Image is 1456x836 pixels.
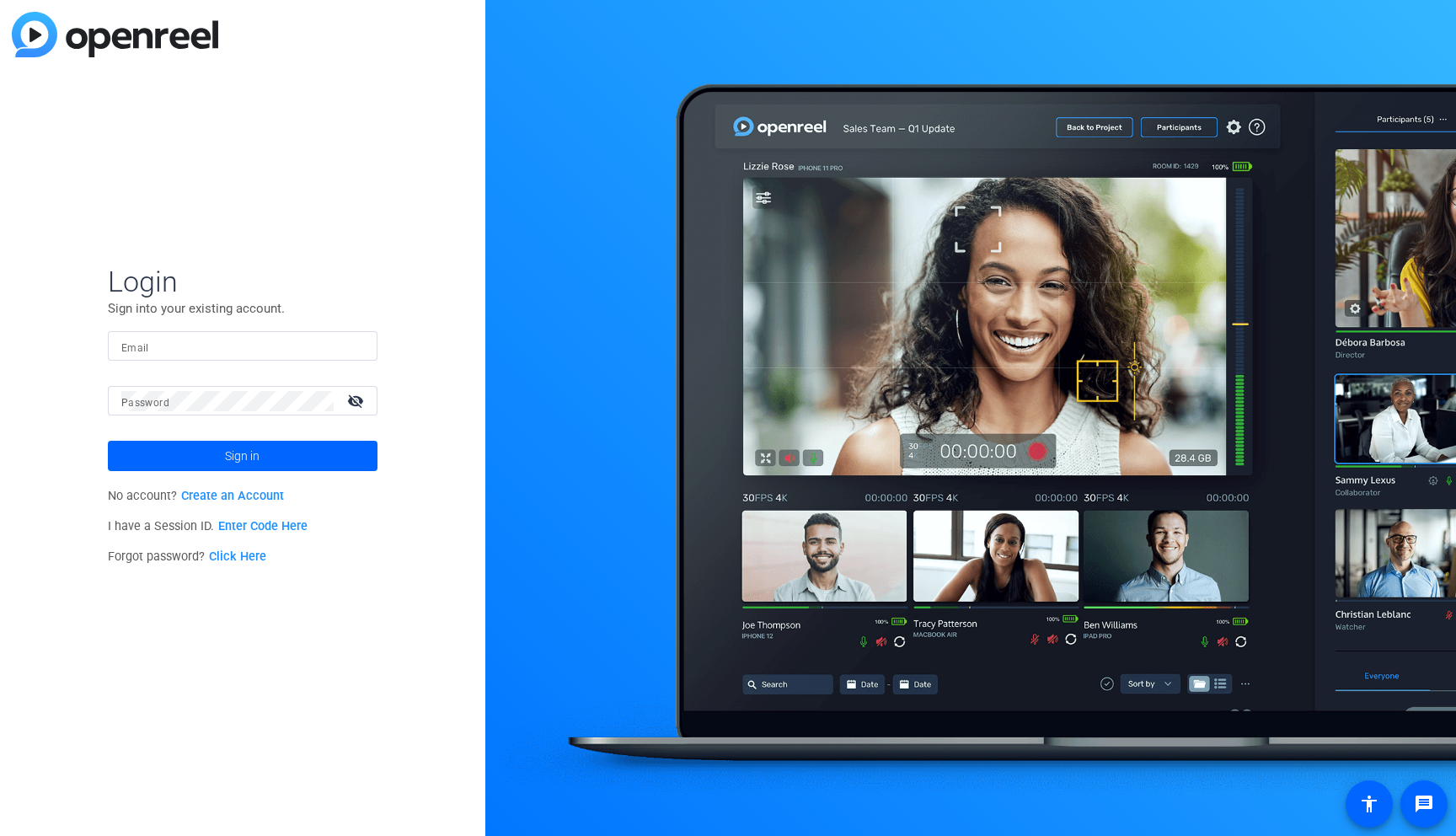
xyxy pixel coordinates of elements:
[121,336,364,356] input: Enter Email Address
[209,549,266,564] a: Click Here
[108,519,308,533] span: I have a Session ID.
[218,519,308,533] a: Enter Code Here
[1414,794,1434,814] mat-icon: message
[121,397,169,409] mat-label: Password
[108,549,266,564] span: Forgot password?
[225,435,260,477] span: Sign in
[108,264,377,299] span: Login
[108,441,377,471] button: Sign in
[12,12,218,57] img: blue-gradient.svg
[121,342,149,354] mat-label: Email
[108,489,284,503] span: No account?
[337,389,377,413] mat-icon: visibility_off
[181,489,284,503] a: Create an Account
[1359,794,1379,814] mat-icon: accessibility
[108,299,377,318] p: Sign into your existing account.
